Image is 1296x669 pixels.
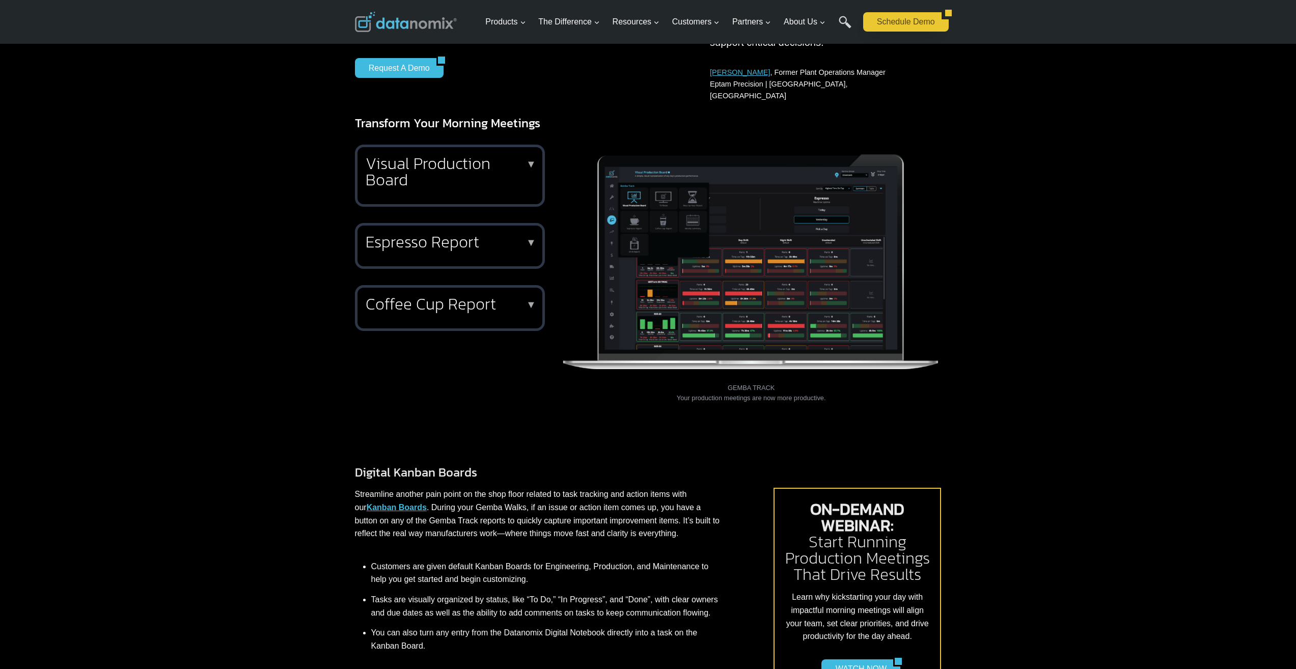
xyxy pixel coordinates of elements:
a: Privacy Policy [139,227,172,234]
a: [PERSON_NAME] [710,68,770,76]
p: ▼ [526,239,536,246]
a: Kanban Boards [367,503,427,512]
a: Schedule Demo [863,12,942,32]
iframe: Popup CTA [5,489,169,664]
p: ▼ [526,301,536,308]
span: Partners [732,15,771,29]
img: Datanomix Production Monitoring GEMBA Track [561,145,942,369]
nav: Primary Navigation [481,6,858,39]
p: ▼ [526,160,536,168]
figcaption: GEMBA TRACK Your production meetings are now more productive. [561,372,942,403]
li: Customers are given default Kanban Boards for Engineering, Production, and Maintenance to help yo... [371,556,725,590]
li: Tasks are visually organized by status, like “To Do,” “In Progress”, and “Done”, with clear owner... [371,590,725,623]
span: Last Name [229,1,262,10]
li: You can also turn any entry from the Datanomix Digital Notebook directly into a task on the Kanba... [371,623,725,656]
p: Streamline another pain point on the shop floor related to task tracking and action items with ou... [355,488,725,540]
strong: ON-DEMAND WEBINAR: [810,497,904,538]
h2: Coffee Cup Report [366,296,530,312]
p: Learn why kickstarting your day with impactful morning meetings will align your team, set clear p... [783,591,932,643]
span: State/Region [229,126,268,135]
span: Resources [613,15,659,29]
h3: Transform Your Morning Meetings [355,114,942,132]
span: Products [485,15,526,29]
span: Phone number [229,42,275,51]
span: About Us [784,15,825,29]
a: Request a Demo [355,58,436,77]
span: , Former Plant Operations Manager Eptam Precision | [GEOGRAPHIC_DATA], [GEOGRAPHIC_DATA] [710,68,886,100]
span: Customers [672,15,720,29]
span: The Difference [538,15,600,29]
h2: Visual Production Board [366,155,530,188]
a: Terms [114,227,129,234]
h2: Espresso Report [366,234,530,250]
img: Datanomix [355,12,457,32]
a: Search [839,16,851,39]
h3: Digital Kanban Boards [355,463,725,482]
h2: Start Running Production Meetings That Drive Results [783,501,932,582]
